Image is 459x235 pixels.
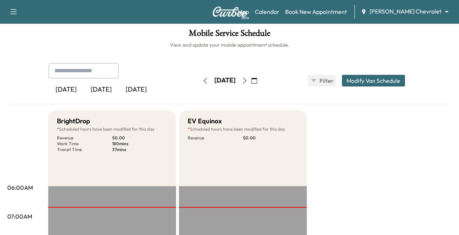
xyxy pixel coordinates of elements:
[7,29,452,41] h1: Mobile Service Schedule
[188,116,222,126] h5: EV Equinox
[7,41,452,49] h6: View and update your mobile appointment schedule.
[238,7,249,16] a: MapBeta
[188,126,298,132] p: Scheduled hours have been modified for this day
[84,81,119,98] div: [DATE]
[212,7,247,17] img: Curbee Logo
[112,135,167,141] p: $ 0.00
[57,141,112,147] p: Work Time
[112,147,167,153] p: 37 mins
[57,126,167,132] p: Scheduled hours have been modified for this day
[241,15,249,20] div: Beta
[57,116,90,126] h5: BrightDrop
[243,135,298,141] p: $ 0.00
[188,135,243,141] p: Revenue
[370,7,441,16] span: [PERSON_NAME] Chevrolet
[320,76,333,85] span: Filter
[7,183,33,192] p: 06:00AM
[57,147,112,153] p: Transit Time
[49,81,84,98] div: [DATE]
[57,135,112,141] p: Revenue
[255,7,279,16] a: Calendar
[214,76,236,85] div: [DATE]
[7,212,32,221] p: 07:00AM
[112,141,167,147] p: 180 mins
[119,81,154,98] div: [DATE]
[307,75,336,86] button: Filter
[285,7,347,16] a: Book New Appointment
[342,75,405,86] button: Modify Van Schedule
